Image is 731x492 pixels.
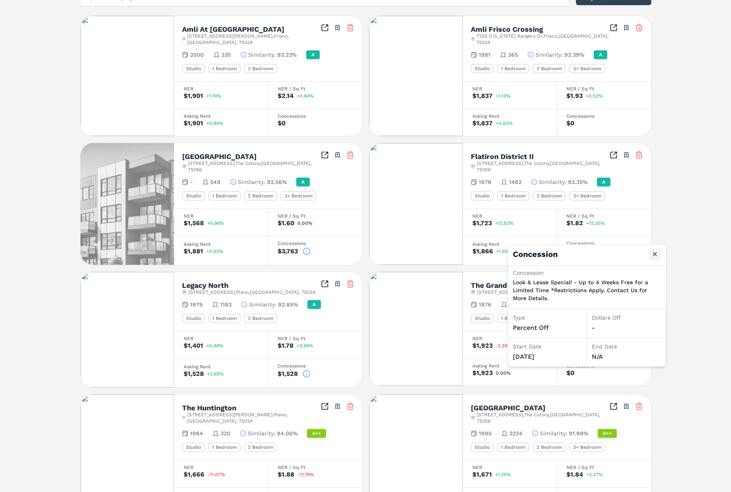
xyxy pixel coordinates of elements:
span: 335 [221,51,231,59]
a: Inspect Comparables [610,24,618,32]
span: 93.35% [568,178,587,186]
div: 3+ Bedroom [280,191,317,201]
div: N/A [592,352,661,362]
span: +0.52% [206,249,223,254]
div: NER / Sq Ft [566,214,641,218]
span: +3.37% [586,472,603,477]
a: Inspect Comparables [321,151,329,159]
a: Inspect Comparables [610,402,618,410]
div: Concessions [566,114,641,119]
div: Studio [182,442,205,452]
span: +12.52% [495,221,514,226]
div: NER [184,86,258,91]
div: Type [513,314,582,322]
span: +0.94% [297,94,314,98]
div: NER / Sq Ft [278,465,353,470]
div: 2 Bedroom [244,442,277,452]
h2: Amli Frisco Crossing [471,26,543,33]
div: $1.78 [278,343,294,349]
div: NER [184,465,258,470]
span: +0.98% [207,221,224,226]
div: Concession [513,269,661,277]
div: NER / Sq Ft [566,86,641,91]
div: $1,881 [184,248,203,255]
div: 2 Bedroom [244,64,277,73]
div: A++ [307,429,326,438]
div: NER / Sq Ft [278,214,353,218]
span: [STREET_ADDRESS] , The Colony , [GEOGRAPHIC_DATA] , 75056 [188,160,321,173]
span: 1462 [509,178,522,186]
span: +1.55% [496,249,512,254]
span: Similarity : [238,178,265,186]
span: 2000 [190,51,204,59]
div: 1 Bedroom [208,191,241,201]
span: [STREET_ADDRESS] , Plano , [GEOGRAPHIC_DATA] , 75024 [188,289,315,295]
div: Asking Rent [184,242,258,247]
div: 2 Bedroom [533,442,566,452]
div: A [597,178,610,186]
div: 1 Bedroom [497,191,530,201]
div: NER / Sq Ft [278,336,353,341]
div: Studio [471,314,494,323]
span: Similarity : [539,178,566,186]
a: Inspect Comparables [610,151,618,159]
div: Asking Rent [184,114,258,119]
span: 92.85% [278,301,298,308]
span: 1979 [190,301,203,308]
div: 2 Bedroom [244,191,277,201]
div: $1,666 [184,471,204,478]
div: $3,763 [278,248,298,255]
div: 2 Bedroom [244,314,277,323]
span: 1990 [479,429,492,437]
h2: The Huntington [182,404,236,412]
span: Similarity : [249,301,276,308]
p: Look & Lease Special! - Up to 4 Weeks Free for a Limited Time *Restrictions Apply. Contact Us for... [513,278,661,302]
div: NER [472,336,547,341]
a: Inspect Comparables [321,24,329,32]
span: [STREET_ADDRESS][PERSON_NAME] , Frisco , [GEOGRAPHIC_DATA] , 75034 [187,33,320,46]
div: Concessions [278,241,353,246]
div: $1.93 [566,93,583,99]
div: - [592,323,661,333]
span: +0.48% [206,343,223,348]
h2: The Grand At [GEOGRAPHIC_DATA] [471,282,593,289]
div: Studio [182,191,205,201]
div: [DATE] [513,352,582,362]
h2: [GEOGRAPHIC_DATA] [471,404,545,412]
div: 1 Bedroom [208,314,241,323]
div: $0 [278,120,286,126]
div: NER [472,86,547,91]
div: Asking Rent [472,114,547,119]
div: 1 Bedroom [497,64,530,73]
div: $1,923 [472,343,493,349]
div: Studio [471,64,494,73]
a: Inspect Comparables [321,402,329,410]
span: 2224 [509,429,522,437]
span: +0.94% [206,121,223,126]
div: Concessions [566,241,641,246]
span: 92.56% [267,178,287,186]
div: Studio [471,442,494,452]
span: [STREET_ADDRESS][PERSON_NAME] , Plano , [GEOGRAPHIC_DATA] , 75024 [187,412,320,424]
div: Dollars Off [592,314,661,322]
div: $1,901 [184,120,203,126]
div: A++ [598,429,617,438]
span: [STREET_ADDRESS] , The Colony , [GEOGRAPHIC_DATA] , 75056 [477,160,610,173]
div: 3+ Bedroom [569,191,605,201]
div: Start Date [513,343,582,350]
div: NER [184,214,258,218]
h2: Flatiron District II [471,153,534,160]
div: 2 Bedroom [533,191,566,201]
span: - [190,178,193,186]
h4: Concession [508,245,666,265]
span: 1978 [479,178,491,186]
div: 1 Bedroom [208,64,241,73]
span: +1.74% [206,94,221,98]
div: $1,528 [278,371,298,377]
span: -11.07% [207,472,225,477]
div: Concessions [278,114,353,119]
div: $1,837 [472,120,493,126]
div: $1,866 [472,248,493,255]
div: $0 [566,120,574,126]
span: +0.52% [496,121,513,126]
